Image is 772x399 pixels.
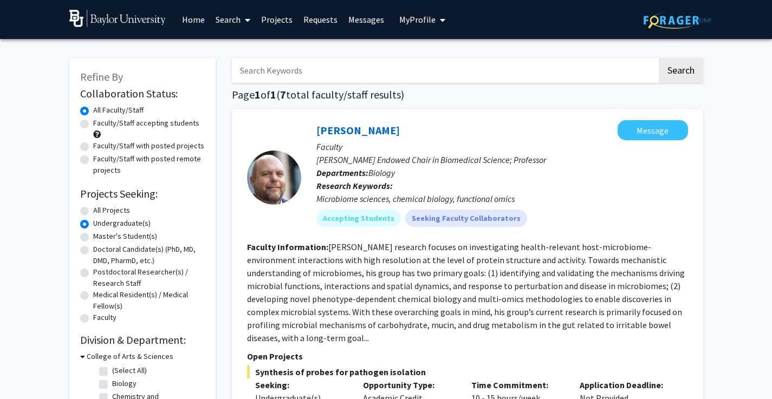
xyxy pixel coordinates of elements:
[93,104,144,116] label: All Faculty/Staff
[256,1,298,38] a: Projects
[298,1,343,38] a: Requests
[247,365,688,378] span: Synthesis of probes for pathogen isolation
[93,312,116,323] label: Faculty
[368,167,395,178] span: Biology
[270,88,276,101] span: 1
[69,10,166,27] img: Baylor University Logo
[80,187,205,200] h2: Projects Seeking:
[316,210,401,227] mat-chip: Accepting Students
[247,241,685,343] fg-read-more: [PERSON_NAME] research focuses on investigating health-relevant host-microbiome-environment inter...
[316,180,393,191] b: Research Keywords:
[80,70,123,83] span: Refine By
[93,205,130,216] label: All Projects
[80,333,205,346] h2: Division & Department:
[93,289,205,312] label: Medical Resident(s) / Medical Fellow(s)
[232,58,657,83] input: Search Keywords
[644,12,711,29] img: ForagerOne Logo
[112,365,147,376] label: (Select All)
[93,117,199,129] label: Faculty/Staff accepting students
[399,14,436,25] span: My Profile
[93,153,205,176] label: Faculty/Staff with posted remote projects
[471,378,563,391] p: Time Commitment:
[112,378,137,389] label: Biology
[8,350,46,391] iframe: Chat
[93,231,157,242] label: Master's Student(s)
[93,218,151,229] label: Undergraduate(s)
[580,378,672,391] p: Application Deadline:
[343,1,390,38] a: Messages
[405,210,527,227] mat-chip: Seeking Faculty Collaborators
[316,140,688,153] p: Faculty
[247,350,688,363] p: Open Projects
[316,153,688,166] p: [PERSON_NAME] Endowed Chair in Biomedical Science; Professor
[232,88,703,101] h1: Page of ( total faculty/staff results)
[255,378,347,391] p: Seeking:
[316,192,688,205] div: Microbiome sciences, chemical biology, functional omics
[247,241,328,252] b: Faculty Information:
[93,140,204,152] label: Faculty/Staff with posted projects
[210,1,256,38] a: Search
[93,266,205,289] label: Postdoctoral Researcher(s) / Research Staff
[618,120,688,140] button: Message Aaron Wright
[316,167,368,178] b: Departments:
[80,87,205,100] h2: Collaboration Status:
[363,378,455,391] p: Opportunity Type:
[659,58,703,83] button: Search
[177,1,210,38] a: Home
[255,88,261,101] span: 1
[93,244,205,266] label: Doctoral Candidate(s) (PhD, MD, DMD, PharmD, etc.)
[87,351,173,362] h3: College of Arts & Sciences
[316,123,400,137] a: [PERSON_NAME]
[280,88,286,101] span: 7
